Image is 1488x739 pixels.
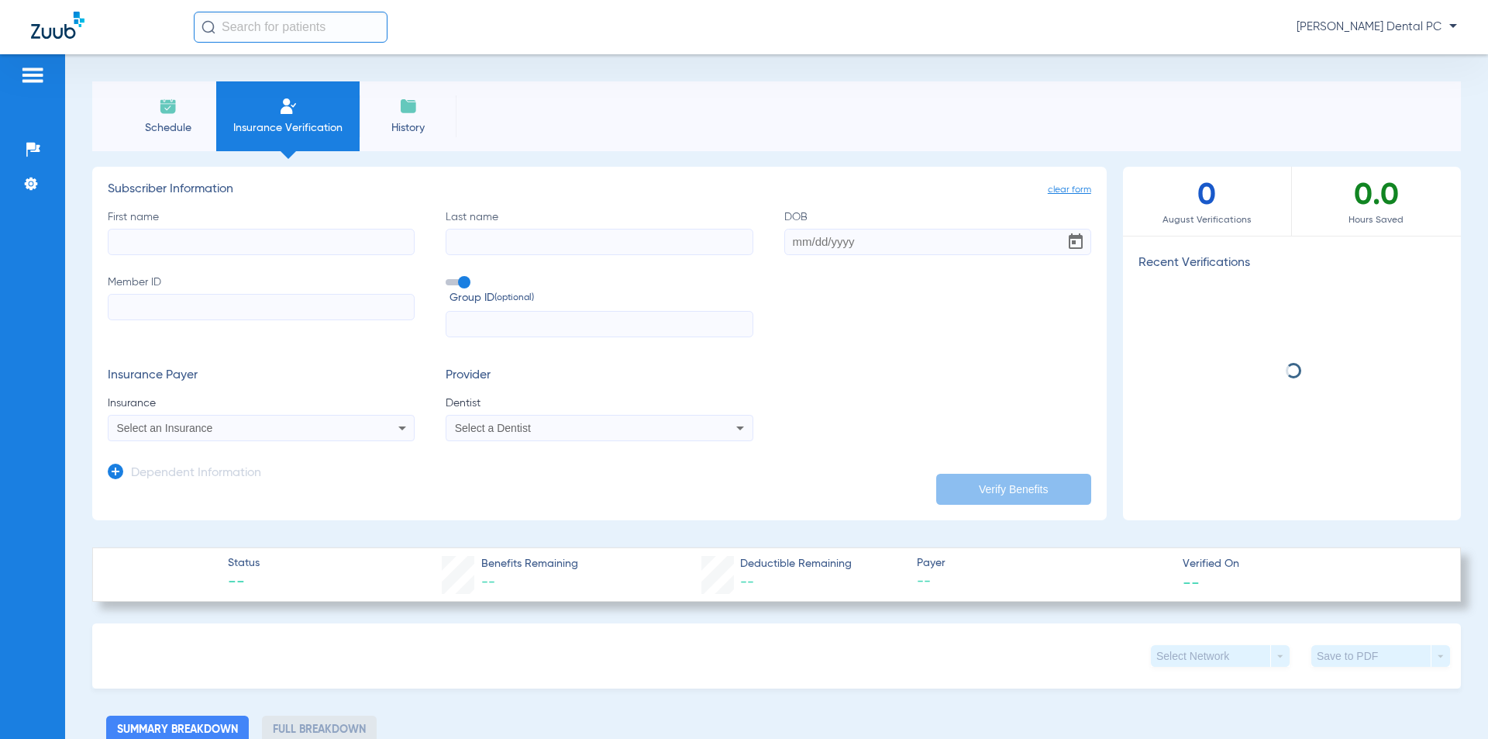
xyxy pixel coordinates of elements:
[1183,556,1435,572] span: Verified On
[131,120,205,136] span: Schedule
[1123,256,1461,271] h3: Recent Verifications
[1123,212,1291,228] span: August Verifications
[446,395,753,411] span: Dentist
[159,97,177,116] img: Schedule
[1183,574,1200,590] span: --
[784,209,1091,255] label: DOB
[481,575,495,589] span: --
[481,556,578,572] span: Benefits Remaining
[446,209,753,255] label: Last name
[446,229,753,255] input: Last name
[740,575,754,589] span: --
[1123,167,1292,236] div: 0
[228,120,348,136] span: Insurance Verification
[1060,226,1091,257] button: Open calendar
[446,368,753,384] h3: Provider
[494,290,534,306] small: (optional)
[740,556,852,572] span: Deductible Remaining
[108,368,415,384] h3: Insurance Payer
[108,229,415,255] input: First name
[117,422,213,434] span: Select an Insurance
[917,572,1169,592] span: --
[279,97,298,116] img: Manual Insurance Verification
[1292,167,1461,236] div: 0.0
[194,12,387,43] input: Search for patients
[131,466,261,482] h3: Dependent Information
[936,474,1091,505] button: Verify Benefits
[108,275,415,338] label: Member ID
[228,572,260,594] span: --
[449,290,753,306] span: Group ID
[31,12,84,39] img: Zuub Logo
[20,66,45,85] img: hamburger-icon
[1297,19,1457,35] span: [PERSON_NAME] Dental PC
[1292,212,1461,228] span: Hours Saved
[108,294,415,320] input: Member ID
[108,395,415,411] span: Insurance
[371,120,445,136] span: History
[455,422,531,434] span: Select a Dentist
[201,20,215,34] img: Search Icon
[228,555,260,572] span: Status
[917,555,1169,572] span: Payer
[108,209,415,255] label: First name
[399,97,418,116] img: History
[1048,182,1091,198] span: clear form
[108,182,1091,198] h3: Subscriber Information
[784,229,1091,255] input: DOBOpen calendar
